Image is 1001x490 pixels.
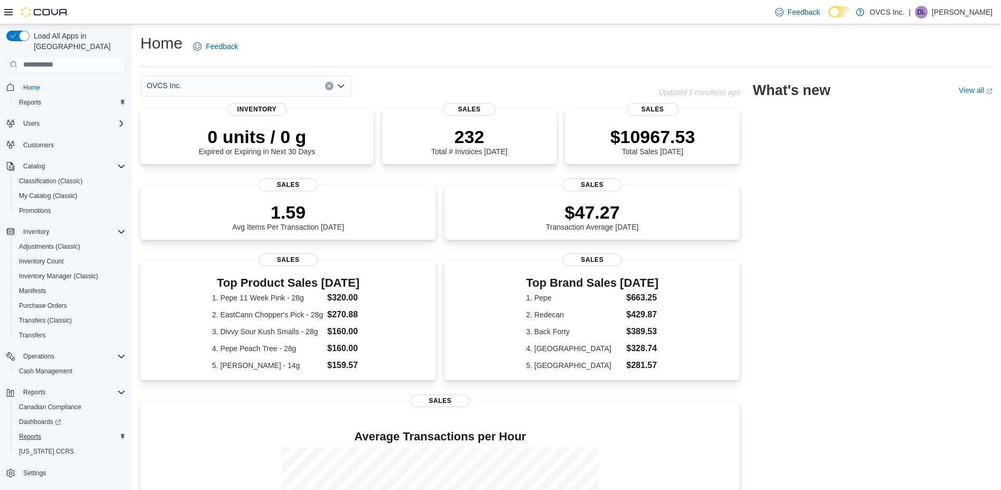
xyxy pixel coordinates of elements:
span: Sales [443,103,495,116]
span: My Catalog (Classic) [19,192,78,200]
span: Transfers [15,329,126,342]
a: Transfers (Classic) [15,314,76,327]
button: Operations [19,350,59,363]
a: Feedback [771,2,824,23]
input: Dark Mode [828,6,851,17]
a: Transfers [15,329,50,342]
span: Home [23,83,40,92]
a: My Catalog (Classic) [15,190,82,202]
button: Catalog [2,159,130,174]
dd: $389.53 [626,325,659,338]
a: Dashboards [11,414,130,429]
span: Reports [15,96,126,109]
dd: $160.00 [327,342,364,355]
a: Cash Management [15,365,77,378]
span: [US_STATE] CCRS [19,447,74,456]
span: Adjustments (Classic) [19,242,80,251]
button: My Catalog (Classic) [11,189,130,203]
span: Reports [15,430,126,443]
button: [US_STATE] CCRS [11,444,130,459]
p: $47.27 [546,202,639,223]
dt: 3. Divvy Sour Kush Smalls - 28g [212,326,323,337]
button: Home [2,79,130,95]
span: Settings [23,469,46,477]
span: Promotions [19,206,51,215]
button: Operations [2,349,130,364]
span: Feedback [788,7,820,17]
a: Purchase Orders [15,299,71,312]
span: Canadian Compliance [19,403,81,411]
span: Inventory Count [19,257,64,266]
button: Adjustments (Classic) [11,239,130,254]
p: 0 units / 0 g [198,126,315,147]
span: Manifests [15,285,126,297]
dt: 1. Pepe [526,293,622,303]
span: Settings [19,466,126,479]
span: OVCS Inc. [147,79,182,92]
span: Transfers [19,331,45,340]
p: $10967.53 [610,126,695,147]
span: Cash Management [19,367,72,375]
a: View allExternal link [959,86,993,95]
dt: 3. Back Forty [526,326,622,337]
a: [US_STATE] CCRS [15,445,78,458]
button: Settings [2,465,130,480]
span: Transfers (Classic) [19,316,72,325]
span: Purchase Orders [19,301,67,310]
span: Customers [23,141,54,149]
p: [PERSON_NAME] [932,6,993,18]
span: Load All Apps in [GEOGRAPHIC_DATA] [30,31,126,52]
span: Sales [411,394,470,407]
a: Settings [19,467,50,479]
dd: $281.57 [626,359,659,372]
button: Inventory [2,224,130,239]
a: Canadian Compliance [15,401,85,413]
span: Home [19,80,126,93]
span: Customers [19,138,126,152]
a: Manifests [15,285,50,297]
button: Customers [2,137,130,153]
div: Total Sales [DATE] [610,126,695,156]
span: Reports [19,98,41,107]
a: Promotions [15,204,55,217]
dd: $320.00 [327,291,364,304]
span: DL [917,6,925,18]
span: Cash Management [15,365,126,378]
span: Users [19,117,126,130]
a: Home [19,81,44,94]
button: Users [19,117,44,130]
h1: Home [140,33,183,54]
button: Clear input [325,82,333,90]
button: Cash Management [11,364,130,379]
span: Sales [259,253,318,266]
a: Adjustments (Classic) [15,240,84,253]
a: Classification (Classic) [15,175,87,187]
span: Classification (Classic) [15,175,126,187]
span: Catalog [19,160,126,173]
span: Reports [23,388,45,397]
button: Inventory Count [11,254,130,269]
span: Inventory Manager (Classic) [15,270,126,282]
p: 232 [431,126,507,147]
span: Sales [259,178,318,191]
a: Reports [15,430,45,443]
span: Reports [19,386,126,399]
img: Cova [21,7,69,17]
span: Reports [19,432,41,441]
button: Reports [2,385,130,400]
svg: External link [986,88,993,95]
span: Catalog [23,162,45,171]
a: Inventory Count [15,255,68,268]
dd: $663.25 [626,291,659,304]
span: Inventory [23,228,49,236]
button: Manifests [11,284,130,298]
button: Reports [11,429,130,444]
dt: 2. Redecan [526,309,622,320]
button: Inventory [19,225,53,238]
span: Users [23,119,40,128]
h4: Average Transactions per Hour [149,430,731,443]
button: Canadian Compliance [11,400,130,414]
span: Operations [23,352,54,361]
span: Canadian Compliance [15,401,126,413]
